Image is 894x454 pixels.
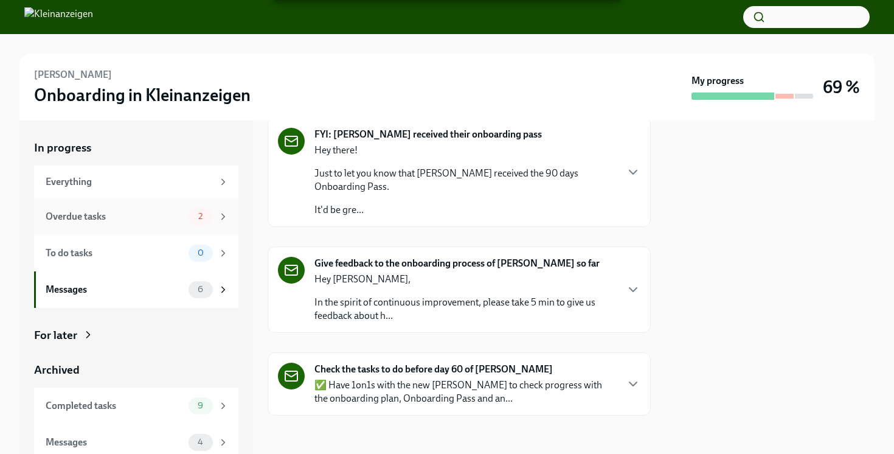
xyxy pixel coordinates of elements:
[34,362,238,378] a: Archived
[46,210,184,223] div: Overdue tasks
[34,235,238,271] a: To do tasks0
[34,388,238,424] a: Completed tasks9
[314,296,616,323] p: In the spirit of continuous improvement, please take 5 min to give us feedback about h...
[34,327,238,343] a: For later
[823,76,860,98] h3: 69 %
[34,140,238,156] a: In progress
[34,327,77,343] div: For later
[46,175,213,189] div: Everything
[314,128,542,141] strong: FYI: [PERSON_NAME] received their onboarding pass
[314,167,616,194] p: Just to let you know that [PERSON_NAME] received the 90 days Onboarding Pass.
[34,68,112,82] h6: [PERSON_NAME]
[46,399,184,413] div: Completed tasks
[314,379,616,405] p: ✅ Have 1on1s with the new [PERSON_NAME] to check progress with the onboarding plan, Onboarding Pa...
[314,363,553,376] strong: Check the tasks to do before day 60 of [PERSON_NAME]
[314,273,616,286] p: Hey [PERSON_NAME],
[314,257,600,270] strong: Give feedback to the onboarding process of [PERSON_NAME] so far
[46,436,184,449] div: Messages
[691,74,744,88] strong: My progress
[314,144,616,157] p: Hey there!
[46,246,184,260] div: To do tasks
[34,198,238,235] a: Overdue tasks2
[314,203,616,217] p: It'd be gre...
[24,7,93,27] img: Kleinanzeigen
[190,438,210,447] span: 4
[191,212,210,221] span: 2
[46,283,184,296] div: Messages
[34,166,238,198] a: Everything
[34,271,238,308] a: Messages6
[190,285,210,294] span: 6
[190,401,210,410] span: 9
[190,248,211,257] span: 0
[34,84,251,106] h3: Onboarding in Kleinanzeigen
